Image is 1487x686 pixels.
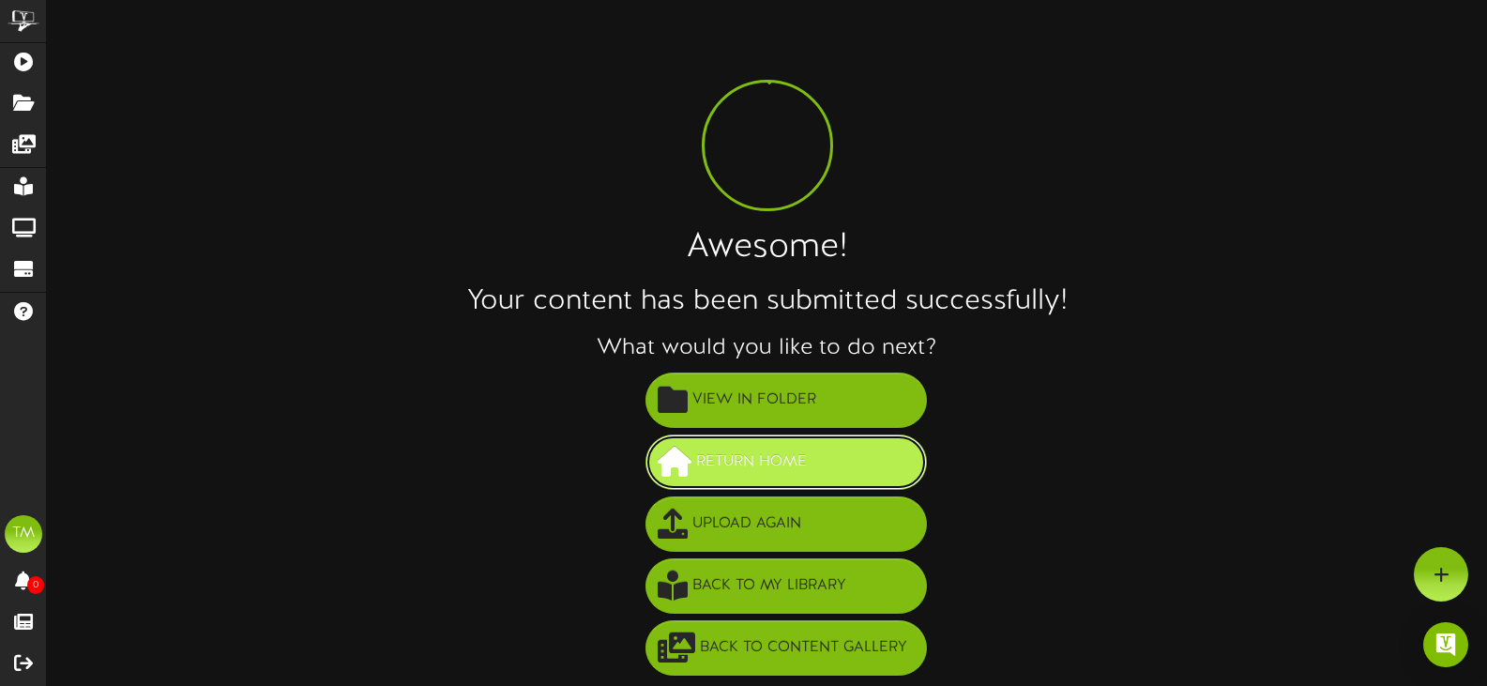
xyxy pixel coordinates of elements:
[47,230,1487,267] h1: Awesome!
[645,496,927,552] button: Upload Again
[688,571,851,602] span: Back to My Library
[645,620,927,676] button: Back to Content Gallery
[691,447,812,478] span: Return Home
[5,515,42,553] div: TM
[645,558,927,614] button: Back to My Library
[27,576,44,594] span: 0
[47,286,1487,317] h2: Your content has been submitted successfully!
[1423,622,1468,667] div: Open Intercom Messenger
[688,509,806,540] span: Upload Again
[47,336,1487,360] h3: What would you like to do next?
[645,373,927,428] button: View in Folder
[645,434,927,490] button: Return Home
[695,633,912,663] span: Back to Content Gallery
[688,385,821,416] span: View in Folder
